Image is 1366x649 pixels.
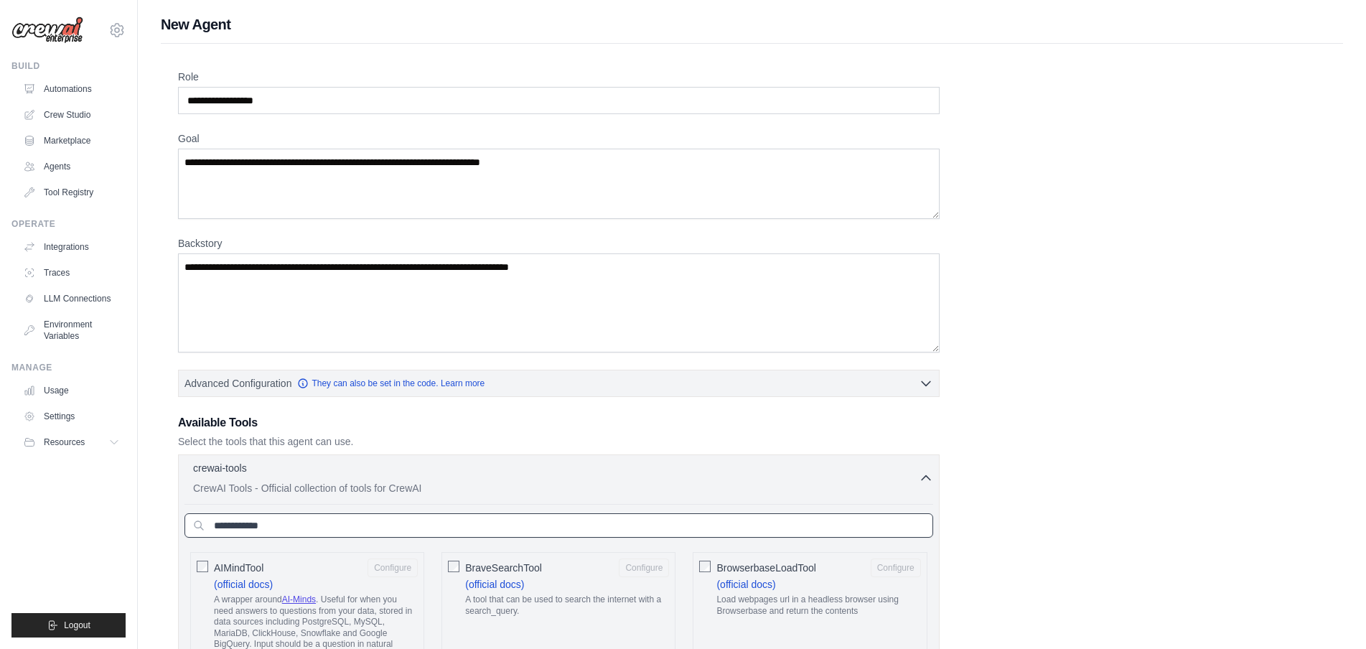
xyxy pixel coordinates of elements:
[11,17,83,44] img: Logo
[178,131,940,146] label: Goal
[871,559,921,577] button: BrowserbaseLoadTool (official docs) Load webpages url in a headless browser using Browserbase and...
[368,559,418,577] button: AIMindTool (official docs) A wrapper aroundAI-Minds. Useful for when you need answers to question...
[297,378,485,389] a: They can also be set in the code. Learn more
[17,129,126,152] a: Marketplace
[17,103,126,126] a: Crew Studio
[619,559,669,577] button: BraveSearchTool (official docs) A tool that can be used to search the internet with a search_query.
[17,313,126,347] a: Environment Variables
[64,620,90,631] span: Logout
[214,561,263,575] span: AIMindTool
[178,414,940,431] h3: Available Tools
[11,613,126,638] button: Logout
[17,78,126,101] a: Automations
[11,218,126,230] div: Operate
[17,155,126,178] a: Agents
[17,235,126,258] a: Integrations
[465,579,524,590] a: (official docs)
[179,370,939,396] button: Advanced Configuration They can also be set in the code. Learn more
[193,461,247,475] p: crewai-tools
[184,461,933,495] button: crewai-tools CrewAI Tools - Official collection of tools for CrewAI
[11,60,126,72] div: Build
[178,434,940,449] p: Select the tools that this agent can use.
[716,594,920,617] p: Load webpages url in a headless browser using Browserbase and return the contents
[465,594,669,617] p: A tool that can be used to search the internet with a search_query.
[716,579,775,590] a: (official docs)
[716,561,816,575] span: BrowserbaseLoadTool
[178,236,940,251] label: Backstory
[17,261,126,284] a: Traces
[17,181,126,204] a: Tool Registry
[282,594,316,604] a: AI-Minds
[178,70,940,84] label: Role
[193,481,919,495] p: CrewAI Tools - Official collection of tools for CrewAI
[44,436,85,448] span: Resources
[214,579,273,590] a: (official docs)
[17,405,126,428] a: Settings
[17,431,126,454] button: Resources
[161,14,1343,34] h1: New Agent
[17,379,126,402] a: Usage
[465,561,542,575] span: BraveSearchTool
[11,362,126,373] div: Manage
[184,376,291,391] span: Advanced Configuration
[17,287,126,310] a: LLM Connections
